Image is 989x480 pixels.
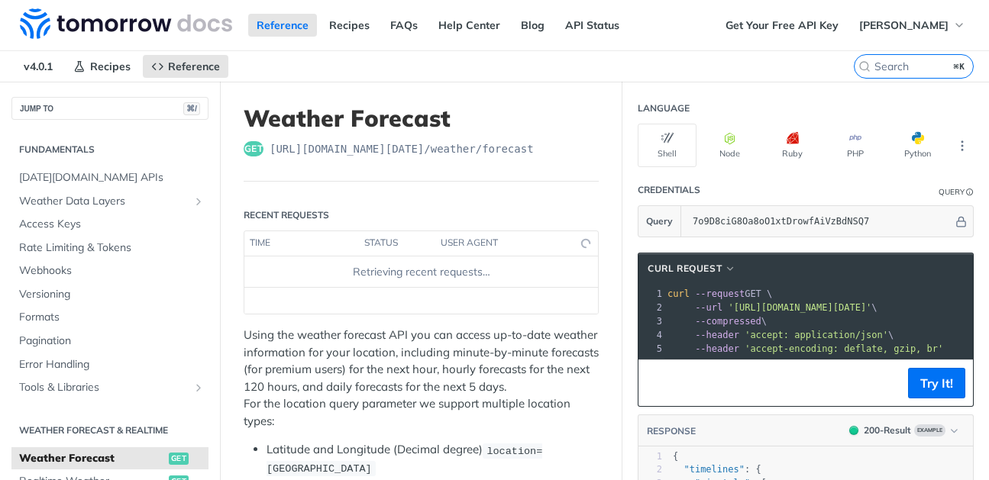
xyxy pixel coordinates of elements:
button: Try It! [908,368,965,398]
a: Recipes [65,55,139,78]
span: \ [667,316,767,327]
div: 3 [638,314,664,328]
span: Recipes [90,60,131,73]
div: Language [638,101,690,115]
button: Ruby [763,124,822,167]
span: "timelines" [684,464,744,475]
span: location=[GEOGRAPHIC_DATA] [267,445,542,474]
div: 200 - Result [864,424,911,437]
span: get [169,453,189,465]
a: Get Your Free API Key [717,14,847,37]
span: --compressed [695,316,761,327]
button: More Languages [951,134,974,157]
span: cURL Request [648,262,722,275]
button: Show subpages for Weather Data Layers [192,195,205,208]
div: 1 [638,450,662,463]
span: Weather Forecast [19,451,165,466]
h1: Weather Forecast [244,105,599,132]
a: Weather Data LayersShow subpages for Weather Data Layers [11,190,208,213]
a: Pagination [11,330,208,353]
span: ⌘/ [183,102,200,115]
a: Help Center [430,14,509,37]
span: --header [695,343,739,354]
input: apikey [685,206,953,237]
div: 2 [638,301,664,314]
button: 200200-ResultExample [842,423,965,438]
span: 'accept-encoding: deflate, gzip, br' [745,343,943,354]
span: 200 [849,426,858,435]
span: Example [914,424,945,437]
a: Rate Limiting & Tokens [11,237,208,259]
a: Weather Forecastget [11,447,208,470]
a: Webhooks [11,259,208,282]
kbd: ⌘K [950,59,969,74]
button: [PERSON_NAME] [851,14,974,37]
a: Versioning [11,283,208,306]
h2: Weather Forecast & realtime [11,424,208,437]
a: FAQs [382,14,426,37]
a: Error Handling [11,353,208,376]
button: Copy to clipboard [646,372,667,395]
button: JUMP TO⌘/ [11,97,208,120]
div: Credentials [638,183,700,197]
span: Access Keys [19,217,205,232]
a: Reference [248,14,317,37]
i: Information [966,188,974,196]
span: Formats [19,310,205,325]
th: time [244,231,359,256]
span: --request [695,288,745,299]
span: 'accept: application/json' [745,330,888,340]
span: \ [667,302,877,313]
span: Rate Limiting & Tokens [19,240,205,256]
li: Latitude and Longitude (Decimal degree) [267,441,599,477]
div: QueryInformation [939,186,974,198]
span: GET \ [667,288,772,299]
svg: More ellipsis [955,139,969,153]
span: Weather Data Layers [19,194,189,209]
span: v4.0.1 [15,55,61,78]
span: Reference [168,60,220,73]
th: status [359,231,435,256]
span: Versioning [19,287,205,302]
button: Node [700,124,759,167]
span: Tools & Libraries [19,380,189,395]
div: Retrieving recent requests… [250,264,592,280]
span: { [673,451,678,462]
span: [PERSON_NAME] [859,18,949,32]
div: Query [939,186,965,198]
button: cURL Request [642,261,742,276]
a: Blog [512,14,553,37]
span: Pagination [19,333,205,349]
div: Recent Requests [244,208,329,222]
span: https://api.tomorrow.io/v4/weather/forecast [270,141,534,156]
span: \ [667,330,894,340]
button: Hide [953,214,969,229]
button: Show subpages for Tools & Libraries [192,382,205,394]
a: [DATE][DOMAIN_NAME] APIs [11,166,208,189]
div: 1 [638,287,664,301]
button: Query [638,206,681,237]
img: Tomorrow.io Weather API Docs [20,8,232,39]
svg: Search [858,60,871,72]
a: API Status [557,14,628,37]
h2: Fundamentals [11,143,208,156]
button: Shell [638,124,697,167]
span: get [244,141,263,156]
button: Python [888,124,947,167]
a: Access Keys [11,213,208,236]
span: Error Handling [19,357,205,372]
th: user agent [435,231,567,256]
span: [DATE][DOMAIN_NAME] APIs [19,170,205,185]
a: Recipes [321,14,378,37]
span: '[URL][DOMAIN_NAME][DATE]' [728,302,871,313]
button: PHP [826,124,884,167]
span: --header [695,330,739,340]
a: Reference [143,55,228,78]
span: --url [695,302,722,313]
div: 2 [638,463,662,476]
a: Formats [11,306,208,329]
span: curl [667,288,690,299]
a: Tools & LibrariesShow subpages for Tools & Libraries [11,376,208,399]
p: Using the weather forecast API you can access up-to-date weather information for your location, i... [244,327,599,430]
button: RESPONSE [646,424,697,439]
